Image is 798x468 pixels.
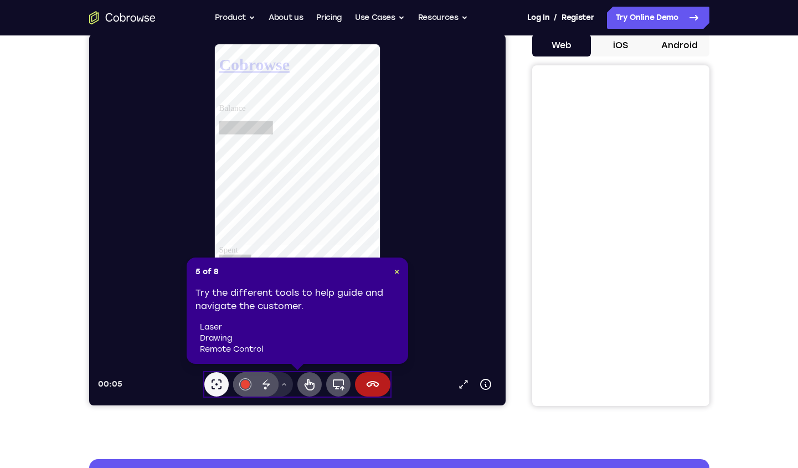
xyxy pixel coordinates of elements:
a: Register [562,7,594,29]
li: drawing [200,333,399,344]
button: Geräteinformationen [385,339,408,361]
button: Menü mit Zeichentools [186,338,204,362]
a: Go to the home page [89,11,156,24]
a: Pricing [316,7,342,29]
button: Close Tour [394,266,399,277]
a: Log In [527,7,549,29]
button: Resources [418,7,468,29]
button: Product [215,7,256,29]
button: Verschwindende Tinte [165,338,189,362]
button: Remote-Steuerung [208,338,233,362]
button: Sitzung beenden [266,338,301,362]
a: Try Online Demo [607,7,709,29]
div: Try the different tools to help guide and navigate the customer. [195,286,399,355]
li: remote control [200,344,399,355]
span: × [394,267,399,276]
a: Popout [363,339,385,361]
iframe: Agent [89,34,506,405]
button: Android [650,34,709,56]
button: Farbe der Anmerkungen [144,338,168,362]
button: iOS [591,34,650,56]
a: About us [269,7,303,29]
button: Web [532,34,591,56]
span: / [554,11,557,24]
button: Use Cases [355,7,405,29]
button: Vollständiges Gerät [237,338,261,362]
button: Laserpointer [115,338,140,362]
span: 5 of 8 [195,266,219,277]
li: laser [200,322,399,333]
